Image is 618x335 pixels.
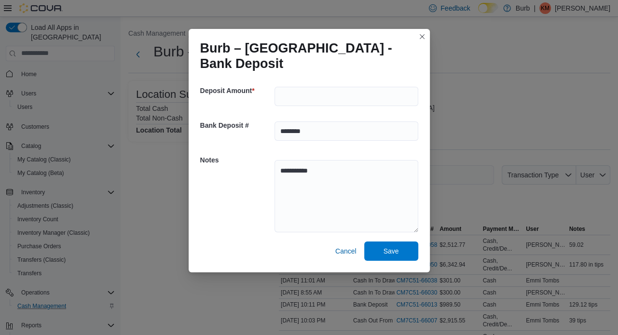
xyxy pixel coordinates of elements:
[335,246,357,256] span: Cancel
[416,31,428,42] button: Closes this modal window
[364,241,418,261] button: Save
[200,116,273,135] h5: Bank Deposit #
[200,81,273,100] h5: Deposit Amount
[331,241,360,261] button: Cancel
[200,150,273,170] h5: Notes
[384,246,399,256] span: Save
[200,40,411,71] h1: Burb – [GEOGRAPHIC_DATA] - Bank Deposit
